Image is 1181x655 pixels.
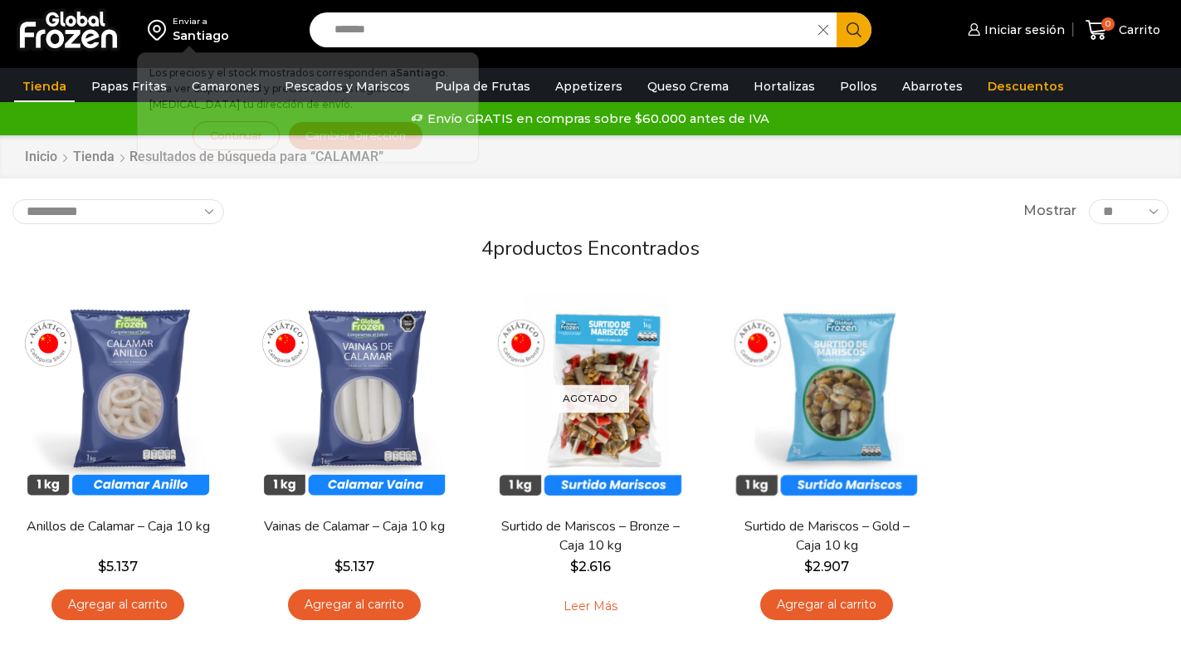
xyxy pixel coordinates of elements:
a: Surtido de Mariscos – Bronze – Caja 10 kg [495,517,686,555]
span: Iniciar sesión [980,22,1065,38]
a: Tienda [14,71,75,102]
p: Agotado [551,385,629,413]
nav: Breadcrumb [24,148,383,167]
bdi: 2.616 [570,559,611,574]
a: Papas Fritas [83,71,175,102]
a: Pollos [832,71,886,102]
a: Surtido de Mariscos – Gold – Caja 10 kg [732,517,922,555]
a: Anillos de Calamar – Caja 10 kg [23,517,213,536]
a: Pulpa de Frutas [427,71,539,102]
strong: Santiago [396,66,446,79]
button: Search button [837,12,871,47]
bdi: 5.137 [334,559,374,574]
img: address-field-icon.svg [148,16,173,44]
a: Agregar al carrito: “Vainas de Calamar - Caja 10 kg” [288,589,421,620]
div: Enviar a [173,16,229,27]
h1: Resultados de búsqueda para “CALAMAR” [129,149,383,164]
span: $ [804,559,813,574]
bdi: 2.907 [804,559,849,574]
span: 4 [481,235,493,262]
p: Los precios y el stock mostrados corresponden a . Para ver disponibilidad y precios en otras regi... [149,65,466,113]
a: Abarrotes [894,71,971,102]
a: Agregar al carrito: “Surtido de Mariscos - Gold - Caja 10 kg” [760,589,893,620]
a: Appetizers [547,71,631,102]
span: $ [98,559,106,574]
select: Pedido de la tienda [12,199,224,224]
div: Santiago [173,27,229,44]
a: Hortalizas [745,71,823,102]
a: Queso Crema [639,71,737,102]
span: Carrito [1115,22,1160,38]
a: 0 Carrito [1081,11,1164,50]
bdi: 5.137 [98,559,138,574]
span: $ [334,559,343,574]
button: Continuar [193,121,280,150]
a: Leé más sobre “Surtido de Mariscos - Bronze - Caja 10 kg” [538,589,643,624]
span: 0 [1101,17,1115,31]
a: Agregar al carrito: “Anillos de Calamar - Caja 10 kg” [51,589,184,620]
span: productos encontrados [493,235,700,262]
a: Descuentos [979,71,1072,102]
a: Vainas de Calamar – Caja 10 kg [259,517,449,536]
a: Iniciar sesión [964,13,1065,46]
button: Cambiar Dirección [288,121,423,150]
span: $ [570,559,578,574]
a: Tienda [72,148,115,167]
a: Inicio [24,148,58,167]
span: Mostrar [1023,202,1076,221]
